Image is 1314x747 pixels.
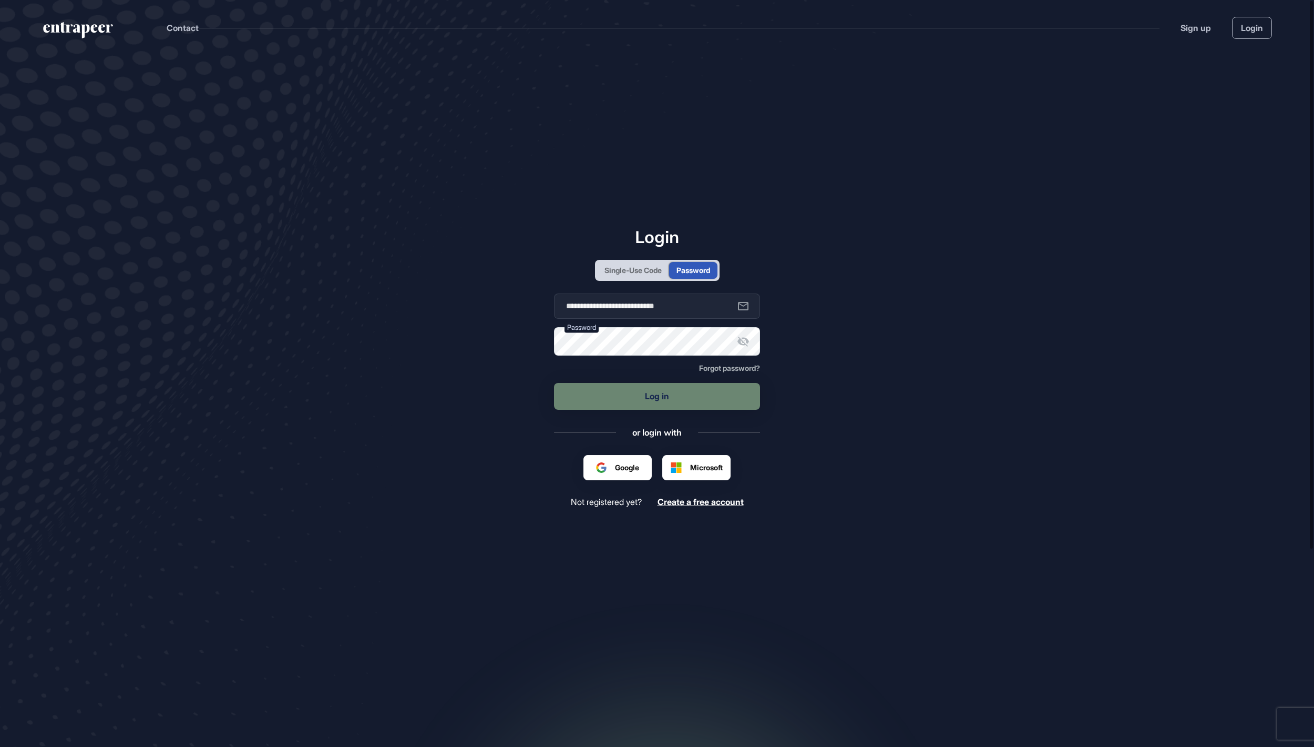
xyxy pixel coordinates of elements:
span: Create a free account [658,497,744,507]
div: Single-Use Code [604,265,662,276]
a: entrapeer-logo [42,22,114,42]
button: Contact [167,21,199,35]
div: or login with [632,427,682,438]
button: Log in [554,383,760,410]
h1: Login [554,227,760,247]
span: Not registered yet? [571,497,642,507]
label: Password [564,321,599,332]
a: Create a free account [658,497,744,507]
span: Forgot password? [699,364,760,372]
a: Forgot password? [699,364,760,372]
a: Sign up [1180,22,1211,34]
a: Login [1232,17,1272,39]
div: Password [676,265,710,276]
span: Microsoft [690,462,723,473]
